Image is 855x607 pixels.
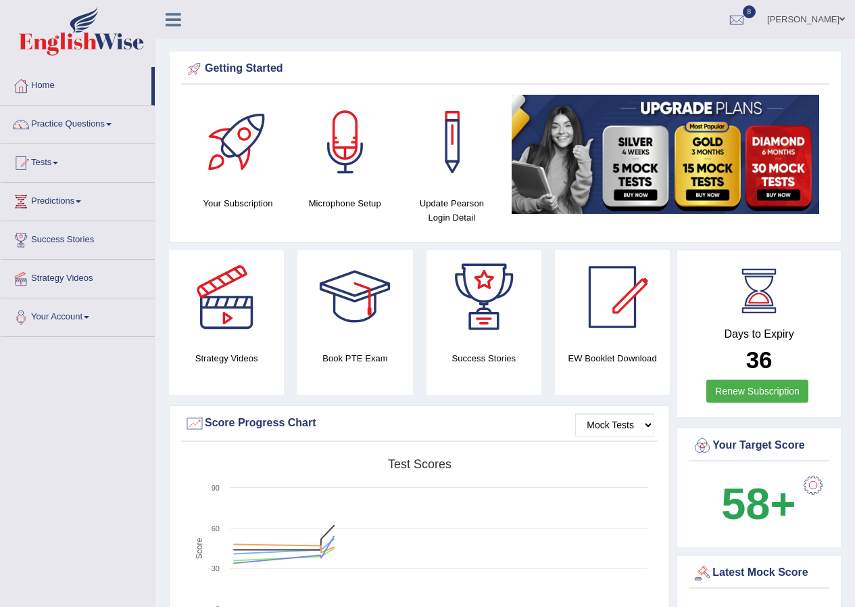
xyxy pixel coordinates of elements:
div: Latest Mock Score [692,563,826,583]
div: Getting Started [185,59,826,79]
a: Home [1,67,151,101]
h4: Book PTE Exam [297,351,412,365]
a: Strategy Videos [1,260,155,294]
div: Score Progress Chart [185,413,654,434]
text: 60 [212,524,220,533]
a: Your Account [1,298,155,332]
span: 8 [743,5,756,18]
h4: Your Subscription [191,196,285,210]
h4: Days to Expiry [692,328,826,340]
img: small5.jpg [512,95,819,214]
a: Success Stories [1,221,155,255]
h4: Success Stories [426,351,541,365]
h4: EW Booklet Download [555,351,670,365]
a: Tests [1,144,155,178]
text: 30 [212,564,220,572]
div: Your Target Score [692,436,826,456]
tspan: Test scores [388,457,451,471]
a: Predictions [1,183,155,217]
a: Renew Subscription [706,380,808,403]
h4: Strategy Videos [169,351,284,365]
a: Practice Questions [1,106,155,139]
tspan: Score [195,538,204,560]
b: 58+ [721,479,796,529]
text: 90 [212,484,220,492]
b: 36 [746,346,773,373]
h4: Update Pearson Login Detail [405,196,498,225]
h4: Microphone Setup [298,196,391,210]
